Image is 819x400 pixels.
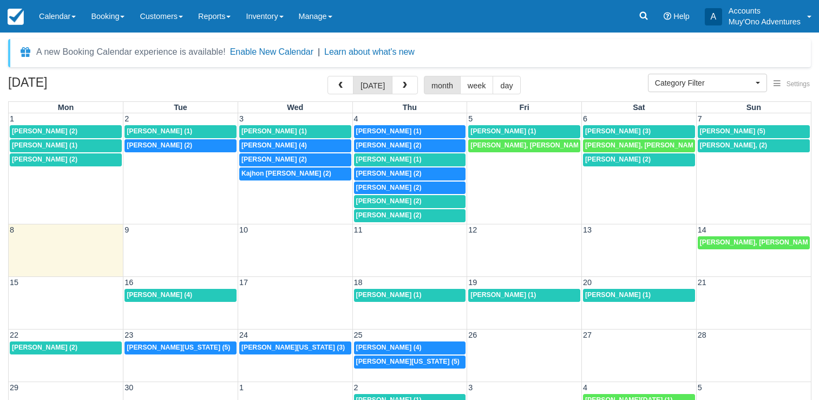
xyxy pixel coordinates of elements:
a: [PERSON_NAME] (1) [468,289,580,302]
span: 6 [582,114,588,123]
span: 28 [697,331,707,339]
a: [PERSON_NAME] (2) [354,167,466,180]
span: [PERSON_NAME] (2) [127,141,192,149]
span: 3 [467,383,474,392]
span: [PERSON_NAME] (2) [241,156,307,163]
button: [DATE] [353,76,392,94]
span: 11 [353,225,364,234]
a: [PERSON_NAME] (1) [239,125,351,138]
a: [PERSON_NAME], (2) [698,139,810,152]
span: [PERSON_NAME], (2) [700,141,767,149]
a: [PERSON_NAME] (2) [583,153,695,166]
span: 21 [697,278,707,287]
span: 4 [582,383,588,392]
span: [PERSON_NAME] (2) [356,211,422,219]
span: [PERSON_NAME] (1) [470,291,536,299]
span: 2 [353,383,359,392]
a: [PERSON_NAME] (2) [10,153,122,166]
span: 9 [123,225,130,234]
a: [PERSON_NAME] (2) [354,139,466,152]
i: Help [664,12,671,20]
span: 10 [238,225,249,234]
a: [PERSON_NAME][US_STATE] (5) [354,356,466,369]
span: Category Filter [655,78,753,88]
button: week [460,76,494,94]
a: [PERSON_NAME][US_STATE] (5) [125,341,237,354]
a: [PERSON_NAME] (2) [354,182,466,195]
span: Wed [287,103,303,112]
span: 25 [353,331,364,339]
span: 2 [123,114,130,123]
span: [PERSON_NAME] (2) [356,170,422,177]
div: A new Booking Calendar experience is available! [36,46,226,59]
a: [PERSON_NAME] (2) [125,139,237,152]
span: 5 [467,114,474,123]
a: [PERSON_NAME] (1) [125,125,237,138]
span: Mon [58,103,74,112]
a: [PERSON_NAME] (2) [10,125,122,138]
span: Settings [787,80,810,88]
a: [PERSON_NAME] (5) [698,125,810,138]
span: [PERSON_NAME] (1) [470,127,536,135]
div: A [705,8,722,25]
span: Tue [174,103,187,112]
span: 8 [9,225,15,234]
span: [PERSON_NAME][US_STATE] (5) [356,358,460,365]
span: 23 [123,331,134,339]
span: 7 [697,114,703,123]
span: Kajhon [PERSON_NAME] (2) [241,170,331,177]
span: [PERSON_NAME] (1) [356,127,422,135]
span: 5 [697,383,703,392]
span: 13 [582,225,593,234]
a: [PERSON_NAME] (1) [468,125,580,138]
a: Kajhon [PERSON_NAME] (2) [239,167,351,180]
span: 30 [123,383,134,392]
a: [PERSON_NAME] (1) [10,139,122,152]
a: Learn about what's new [324,47,415,56]
span: Fri [519,103,529,112]
span: [PERSON_NAME] (4) [241,141,307,149]
a: [PERSON_NAME] (2) [10,341,122,354]
span: [PERSON_NAME] (2) [356,141,422,149]
span: [PERSON_NAME][US_STATE] (3) [241,344,345,351]
a: [PERSON_NAME] (2) [354,195,466,208]
button: Settings [767,76,816,92]
h2: [DATE] [8,76,145,96]
span: [PERSON_NAME] (3) [585,127,651,135]
span: Sat [633,103,645,112]
a: [PERSON_NAME], [PERSON_NAME] (2) [583,139,695,152]
button: Enable New Calendar [230,47,313,57]
span: 18 [353,278,364,287]
span: [PERSON_NAME], [PERSON_NAME] (2) [585,141,710,149]
button: month [424,76,461,94]
span: Sun [746,103,761,112]
a: [PERSON_NAME] (3) [583,125,695,138]
span: [PERSON_NAME] (2) [585,156,651,163]
span: 4 [353,114,359,123]
a: [PERSON_NAME] (1) [354,153,466,166]
span: | [318,47,320,56]
a: [PERSON_NAME] (1) [354,289,466,302]
span: 12 [467,225,478,234]
span: [PERSON_NAME] (5) [700,127,765,135]
p: Muy'Ono Adventures [729,16,801,27]
span: 20 [582,278,593,287]
span: [PERSON_NAME] (2) [12,344,77,351]
span: Help [673,12,690,21]
span: [PERSON_NAME] (2) [356,197,422,205]
a: [PERSON_NAME] (1) [583,289,695,302]
a: [PERSON_NAME][US_STATE] (3) [239,341,351,354]
span: [PERSON_NAME][US_STATE] (5) [127,344,230,351]
img: checkfront-main-nav-mini-logo.png [8,9,24,25]
span: 1 [238,383,245,392]
span: Thu [403,103,417,112]
span: 26 [467,331,478,339]
a: [PERSON_NAME] (2) [354,209,466,222]
span: [PERSON_NAME], [PERSON_NAME] (2) [470,141,595,149]
span: [PERSON_NAME] (1) [585,291,651,299]
a: [PERSON_NAME] (1) [354,125,466,138]
a: [PERSON_NAME] (4) [354,341,466,354]
span: [PERSON_NAME] (1) [356,291,422,299]
span: [PERSON_NAME] (1) [12,141,77,149]
a: [PERSON_NAME] (4) [239,139,351,152]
